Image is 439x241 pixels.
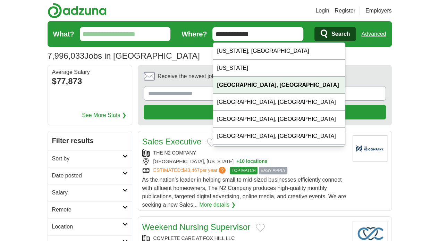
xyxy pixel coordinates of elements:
div: THE N2 COMPANY [142,149,347,157]
button: Create alert [144,105,386,119]
span: $43,467 [182,167,200,173]
div: [GEOGRAPHIC_DATA], [GEOGRAPHIC_DATA] [213,111,345,128]
h2: Salary [52,189,123,197]
img: Company logo [353,135,387,161]
a: Location [48,218,132,235]
h1: Jobs in [GEOGRAPHIC_DATA] [48,51,200,60]
label: Where? [181,29,207,39]
a: Sales Executive [142,137,202,146]
a: Weekend Nursing Supervisor [142,222,251,232]
div: Average Salary [52,69,128,75]
div: [GEOGRAPHIC_DATA], [GEOGRAPHIC_DATA] [213,128,345,145]
span: Search [331,27,350,41]
a: Salary [48,184,132,201]
div: [GEOGRAPHIC_DATA], [GEOGRAPHIC_DATA] [213,94,345,111]
button: Search [314,27,356,41]
span: ? [219,167,226,174]
a: Register [335,7,355,15]
a: Date posted [48,167,132,184]
button: +10 locations [236,158,267,165]
button: Add to favorite jobs [256,224,265,232]
h2: Location [52,223,123,231]
button: Add to favorite jobs [207,138,216,147]
a: ESTIMATED:$43,467per year? [153,167,227,174]
div: [GEOGRAPHIC_DATA], [US_STATE] [142,158,347,165]
h2: Sort by [52,155,123,163]
a: Remote [48,201,132,218]
label: What? [53,29,74,39]
strong: [GEOGRAPHIC_DATA], [GEOGRAPHIC_DATA] [217,82,339,88]
a: Employers [365,7,392,15]
div: [US_STATE] [213,60,345,77]
a: See More Stats ❯ [82,111,126,119]
a: Login [315,7,329,15]
span: EASY APPLY [259,167,287,174]
span: Receive the newest jobs for this search : [158,72,276,81]
span: + [236,158,239,165]
div: [US_STATE], [GEOGRAPHIC_DATA] [213,43,345,60]
span: TOP MATCH [230,167,257,174]
h2: Remote [52,206,123,214]
div: $77,873 [52,75,128,88]
div: [GEOGRAPHIC_DATA], [GEOGRAPHIC_DATA] [213,145,345,162]
span: As the nation’s leader in helping small to mid-sized businesses efficiently connect with affluent... [142,177,346,208]
h2: Filter results [48,131,132,150]
a: Advanced [361,27,386,41]
a: Sort by [48,150,132,167]
img: Adzuna logo [48,3,107,18]
span: 7,996,033 [48,50,85,62]
h2: Date posted [52,172,123,180]
a: More details ❯ [199,201,236,209]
